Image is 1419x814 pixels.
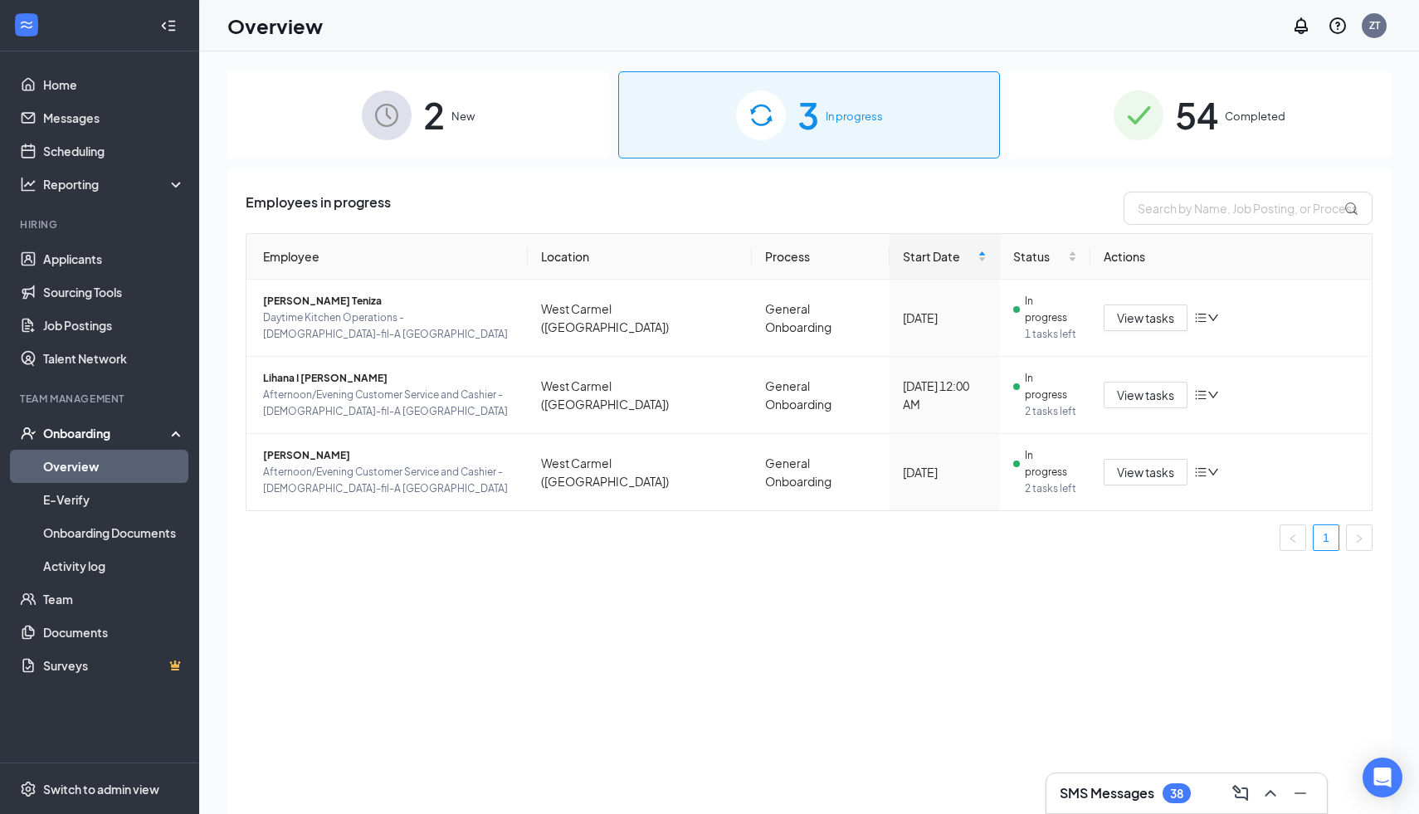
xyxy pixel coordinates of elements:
[1104,382,1187,408] button: View tasks
[1025,370,1077,403] span: In progress
[1194,388,1207,402] span: bars
[1025,293,1077,326] span: In progress
[1207,312,1219,324] span: down
[1280,524,1306,551] button: left
[43,483,185,516] a: E-Verify
[43,549,185,582] a: Activity log
[1261,783,1280,803] svg: ChevronUp
[263,464,514,497] span: Afternoon/Evening Customer Service and Cashier - [DEMOGRAPHIC_DATA]-fil-A [GEOGRAPHIC_DATA]
[263,370,514,387] span: Lihana I [PERSON_NAME]
[752,280,890,357] td: General Onboarding
[1314,525,1339,550] a: 1
[20,781,37,797] svg: Settings
[1207,466,1219,478] span: down
[1354,534,1364,543] span: right
[1194,465,1207,479] span: bars
[43,425,171,441] div: Onboarding
[1194,311,1207,324] span: bars
[423,86,445,144] span: 2
[528,280,752,357] td: West Carmel ([GEOGRAPHIC_DATA])
[43,242,185,275] a: Applicants
[1313,524,1339,551] li: 1
[1175,86,1218,144] span: 54
[1104,459,1187,485] button: View tasks
[43,342,185,375] a: Talent Network
[903,247,974,266] span: Start Date
[263,387,514,420] span: Afternoon/Evening Customer Service and Cashier - [DEMOGRAPHIC_DATA]-fil-A [GEOGRAPHIC_DATA]
[263,293,514,310] span: [PERSON_NAME] Teniza
[43,450,185,483] a: Overview
[1025,326,1077,343] span: 1 tasks left
[1225,108,1285,124] span: Completed
[1346,524,1373,551] button: right
[1257,780,1284,807] button: ChevronUp
[160,17,177,34] svg: Collapse
[43,68,185,101] a: Home
[246,192,391,225] span: Employees in progress
[263,447,514,464] span: [PERSON_NAME]
[752,357,890,434] td: General Onboarding
[43,649,185,682] a: SurveysCrown
[43,582,185,616] a: Team
[1025,403,1077,420] span: 2 tasks left
[1207,389,1219,401] span: down
[1291,16,1311,36] svg: Notifications
[1290,783,1310,803] svg: Minimize
[528,357,752,434] td: West Carmel ([GEOGRAPHIC_DATA])
[752,434,890,510] td: General Onboarding
[1231,783,1251,803] svg: ComposeMessage
[43,275,185,309] a: Sourcing Tools
[1117,463,1174,481] span: View tasks
[263,310,514,343] span: Daytime Kitchen Operations - [DEMOGRAPHIC_DATA]-fil-A [GEOGRAPHIC_DATA]
[1369,18,1380,32] div: ZT
[18,17,35,33] svg: WorkstreamLogo
[227,12,323,40] h1: Overview
[1104,305,1187,331] button: View tasks
[20,217,182,232] div: Hiring
[43,309,185,342] a: Job Postings
[903,309,987,327] div: [DATE]
[1227,780,1254,807] button: ComposeMessage
[1117,309,1174,327] span: View tasks
[43,176,186,193] div: Reporting
[20,425,37,441] svg: UserCheck
[1013,247,1065,266] span: Status
[43,781,159,797] div: Switch to admin view
[1346,524,1373,551] li: Next Page
[1280,524,1306,551] li: Previous Page
[528,434,752,510] td: West Carmel ([GEOGRAPHIC_DATA])
[1117,386,1174,404] span: View tasks
[797,86,819,144] span: 3
[752,234,890,280] th: Process
[826,108,883,124] span: In progress
[903,463,987,481] div: [DATE]
[1170,787,1183,801] div: 38
[1025,447,1077,480] span: In progress
[43,616,185,649] a: Documents
[1288,534,1298,543] span: left
[528,234,752,280] th: Location
[1000,234,1090,280] th: Status
[20,176,37,193] svg: Analysis
[1124,192,1373,225] input: Search by Name, Job Posting, or Process
[43,516,185,549] a: Onboarding Documents
[1328,16,1348,36] svg: QuestionInfo
[1287,780,1314,807] button: Minimize
[1060,784,1154,802] h3: SMS Messages
[20,392,182,406] div: Team Management
[43,134,185,168] a: Scheduling
[43,101,185,134] a: Messages
[1090,234,1372,280] th: Actions
[451,108,475,124] span: New
[903,377,987,413] div: [DATE] 12:00 AM
[1363,758,1402,797] div: Open Intercom Messenger
[246,234,528,280] th: Employee
[1025,480,1077,497] span: 2 tasks left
